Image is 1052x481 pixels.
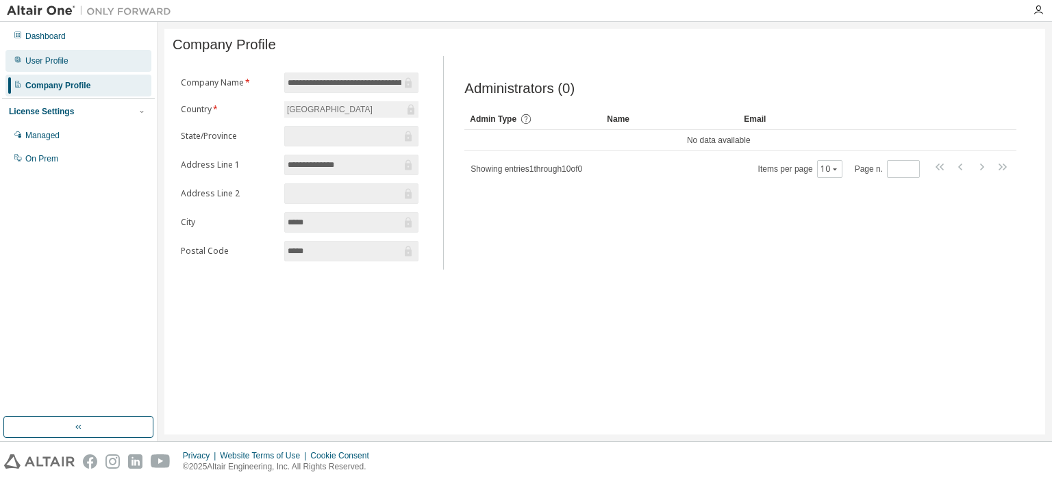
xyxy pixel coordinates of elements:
img: youtube.svg [151,454,171,469]
div: Website Terms of Use [220,450,310,461]
div: Company Profile [25,80,90,91]
span: Admin Type [470,114,516,124]
label: Country [181,104,276,115]
div: Dashboard [25,31,66,42]
div: Privacy [183,450,220,461]
div: Managed [25,130,60,141]
div: User Profile [25,55,68,66]
img: instagram.svg [105,454,120,469]
img: Altair One [7,4,178,18]
span: Items per page [758,160,842,178]
label: City [181,217,276,228]
div: [GEOGRAPHIC_DATA] [285,102,375,117]
label: State/Province [181,131,276,142]
div: [GEOGRAPHIC_DATA] [284,101,418,118]
label: Address Line 1 [181,159,276,170]
div: License Settings [9,106,74,117]
img: altair_logo.svg [4,454,75,469]
span: Page n. [855,160,920,178]
label: Postal Code [181,246,276,257]
div: Name [607,108,733,130]
button: 10 [821,164,839,174]
span: Showing entries 1 through 10 of 0 [471,164,582,174]
label: Address Line 2 [181,188,276,199]
div: Cookie Consent [310,450,377,461]
img: facebook.svg [83,454,97,469]
span: Company Profile [173,37,276,53]
span: Administrators (0) [464,81,575,96]
label: Company Name [181,77,276,88]
td: No data available [464,130,973,151]
div: Email [744,108,870,130]
div: On Prem [25,153,58,164]
p: © 2025 Altair Engineering, Inc. All Rights Reserved. [183,461,377,473]
img: linkedin.svg [128,454,142,469]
